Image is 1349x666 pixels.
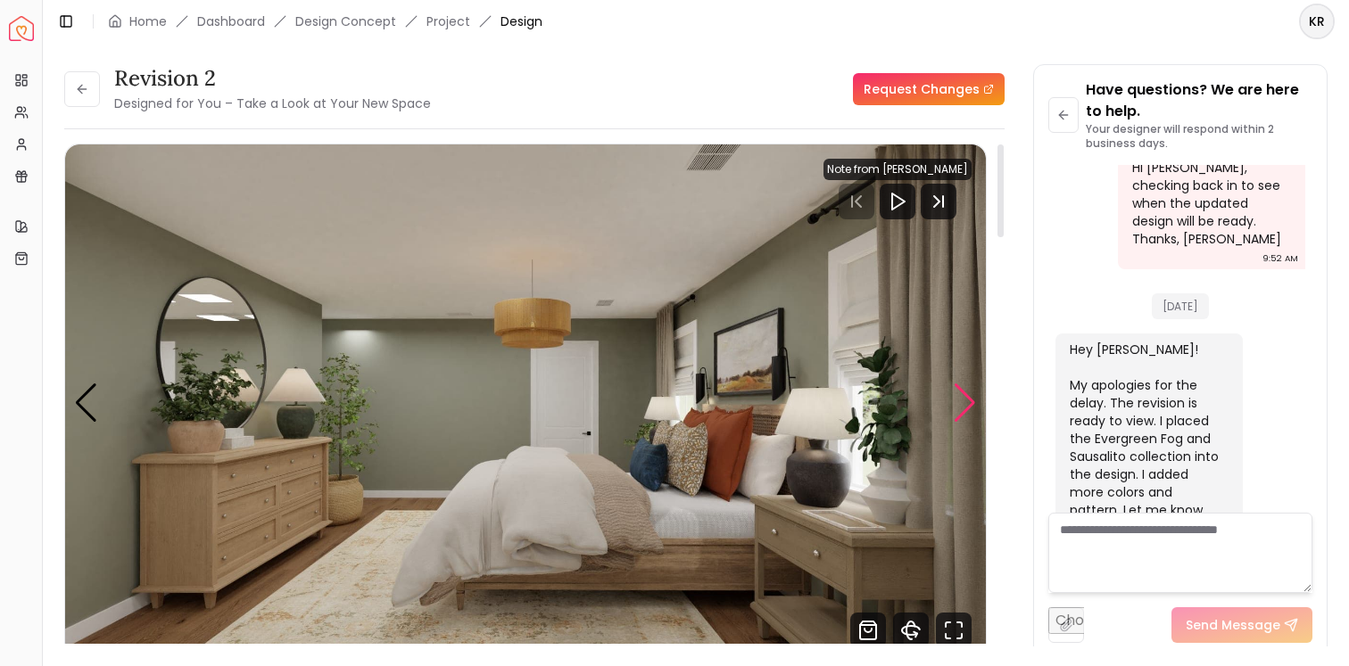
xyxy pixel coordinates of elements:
[114,95,431,112] small: Designed for You – Take a Look at Your New Space
[501,12,542,30] span: Design
[1070,341,1225,537] div: Hey [PERSON_NAME]! My apologies for the delay. The revision is ready to view. I placed the Evergr...
[1301,5,1333,37] span: KR
[108,12,542,30] nav: breadcrumb
[9,16,34,41] img: Spacejoy Logo
[9,16,34,41] a: Spacejoy
[1086,122,1312,151] p: Your designer will respond within 2 business days.
[887,191,908,212] svg: Play
[850,613,886,648] svg: Shop Products from this design
[74,383,98,423] div: Previous slide
[953,383,977,423] div: Next slide
[65,144,986,662] img: Design Render 1
[1262,250,1298,267] div: 9:52 AM
[921,184,956,219] svg: Next Track
[1299,4,1335,39] button: KR
[129,12,167,30] a: Home
[1132,159,1287,248] div: Hi [PERSON_NAME], checking back in to see when the updated design will be ready. Thanks, [PERSON_...
[65,144,986,662] div: Carousel
[1086,79,1312,122] p: Have questions? We are here to help.
[823,159,972,180] div: Note from [PERSON_NAME]
[426,12,470,30] a: Project
[65,144,986,662] div: 2 / 4
[114,64,431,93] h3: Revision 2
[936,613,972,648] svg: Fullscreen
[295,12,396,30] li: Design Concept
[197,12,265,30] a: Dashboard
[1152,293,1209,319] span: [DATE]
[853,73,1005,105] a: Request Changes
[893,613,929,648] svg: 360 View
